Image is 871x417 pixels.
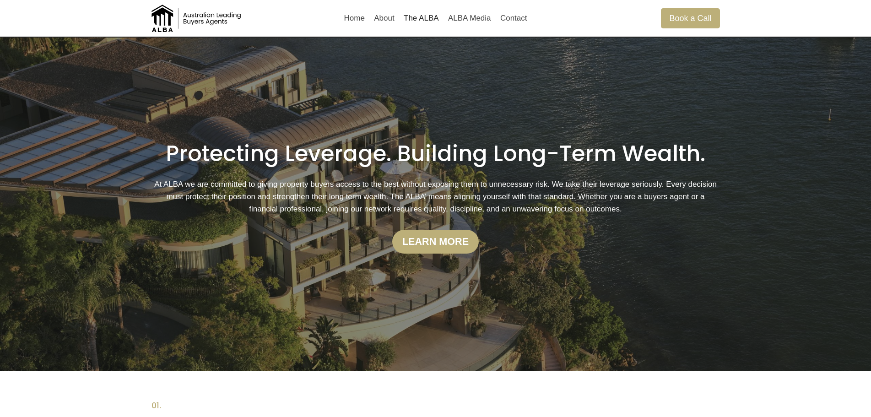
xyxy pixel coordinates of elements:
[661,8,720,28] a: Book a Call
[444,7,496,29] a: ALBA Media
[151,401,720,411] h6: 01.
[151,5,243,32] img: Australian Leading Buyers Agents
[399,7,444,29] a: The ALBA
[496,7,532,29] a: Contact
[369,7,399,29] a: About
[392,230,478,254] a: Learn more
[151,178,720,216] p: At ALBA we are committed to giving property buyers access to the best without exposing them to un...
[151,141,720,167] h1: Protecting Leverage. Building Long-Term Wealth.
[402,236,469,247] strong: Learn more
[339,7,531,29] nav: Primary Navigation
[339,7,369,29] a: Home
